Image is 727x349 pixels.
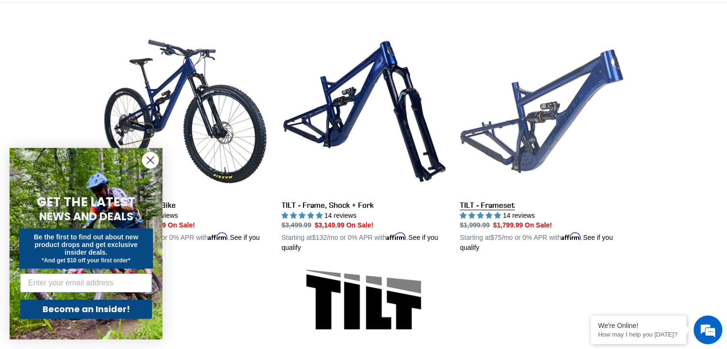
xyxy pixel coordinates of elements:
button: Close dialog [142,152,159,169]
textarea: Type your message and hit 'Enter' [5,241,182,274]
p: How may I help you today? [598,331,679,338]
div: Navigation go back [11,53,25,67]
img: d_696896380_company_1647369064580_696896380 [31,48,54,72]
button: Become an Insider! [20,300,152,319]
span: Be the first to find out about new product drops and get exclusive insider deals. [34,233,139,256]
div: Chat with us now [64,54,175,66]
div: We're Online! [598,322,679,329]
div: Minimize live chat window [157,5,180,28]
span: We're online! [55,110,132,207]
input: Enter your email address [20,273,152,293]
span: *And get $10 off your first order* [42,257,130,264]
span: NEWS AND DEALS [39,209,133,224]
span: GET THE LATEST [37,193,135,211]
